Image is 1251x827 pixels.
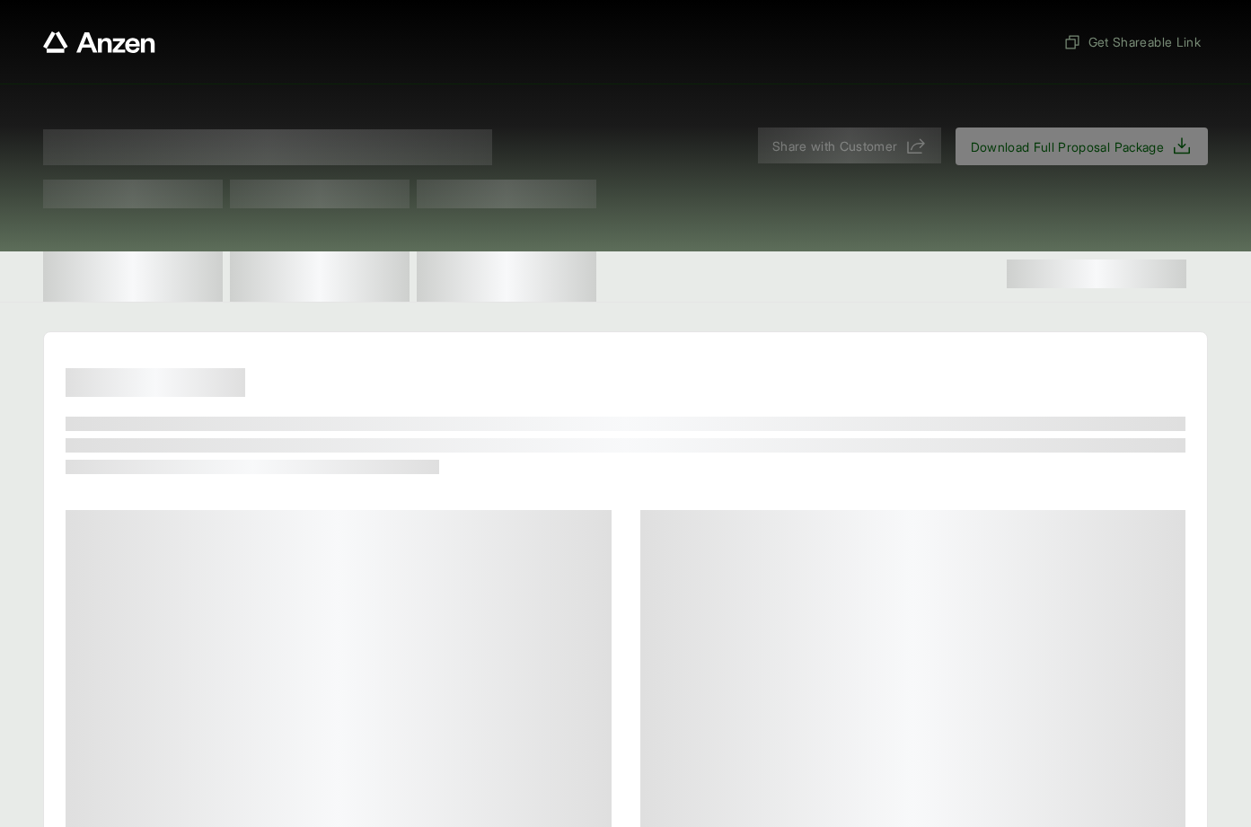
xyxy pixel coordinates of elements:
span: Test [230,180,410,208]
button: Get Shareable Link [1056,25,1208,58]
span: Share with Customer [772,136,898,155]
span: Test [43,180,223,208]
a: Anzen website [43,31,155,53]
span: Test [417,180,596,208]
span: Get Shareable Link [1063,32,1201,51]
span: Proposal for [43,129,492,165]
